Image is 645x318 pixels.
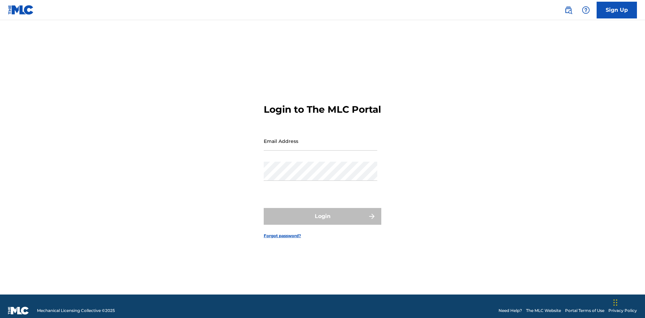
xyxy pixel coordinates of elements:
div: Help [579,3,593,17]
div: Drag [613,293,617,313]
iframe: Chat Widget [611,286,645,318]
img: MLC Logo [8,5,34,15]
h3: Login to The MLC Portal [264,104,381,115]
img: search [564,6,572,14]
a: Need Help? [499,308,522,314]
a: Sign Up [597,2,637,18]
a: Portal Terms of Use [565,308,604,314]
a: The MLC Website [526,308,561,314]
a: Forgot password? [264,233,301,239]
img: logo [8,307,29,315]
a: Public Search [562,3,575,17]
span: Mechanical Licensing Collective © 2025 [37,308,115,314]
img: help [582,6,590,14]
a: Privacy Policy [608,308,637,314]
